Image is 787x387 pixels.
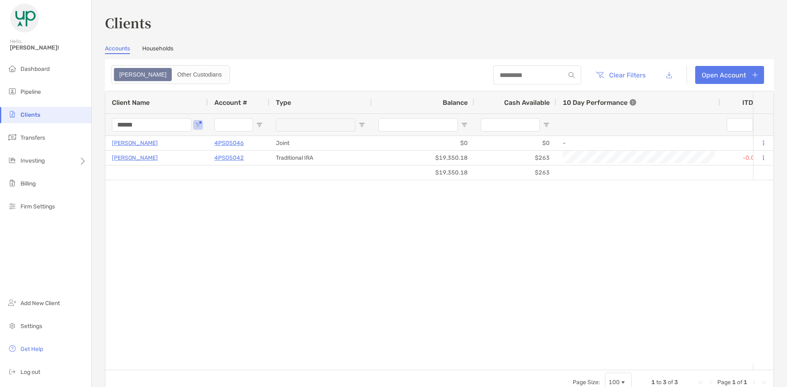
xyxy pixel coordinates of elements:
button: Open Filter Menu [543,122,550,128]
img: transfers icon [7,132,17,142]
div: $263 [474,151,556,165]
img: add_new_client icon [7,298,17,308]
div: Last Page [760,379,767,386]
img: pipeline icon [7,86,17,96]
div: -0.06% [720,151,769,165]
div: - [563,136,714,150]
span: Client Name [112,99,150,106]
span: Account # [214,99,247,106]
span: Clients [20,111,40,118]
a: Accounts [105,45,130,54]
span: Billing [20,180,36,187]
img: billing icon [7,178,17,188]
span: Page [717,379,731,386]
img: logout icon [7,367,17,376]
span: Cash Available [504,99,550,106]
span: to [656,379,662,386]
span: Log out [20,369,40,376]
input: Account # Filter Input [214,118,253,131]
div: First Page [698,379,704,386]
input: ITD Filter Input [727,118,753,131]
span: 3 [663,379,666,386]
span: Settings [20,323,42,330]
span: [PERSON_NAME]! [10,44,86,51]
span: Type [276,99,291,106]
span: Transfers [20,134,45,141]
input: Balance Filter Input [378,118,458,131]
span: Get Help [20,346,43,353]
span: Investing [20,157,45,164]
div: $0 [372,136,474,150]
div: Traditional IRA [269,151,372,165]
img: Zoe Logo [10,3,39,33]
span: Firm Settings [20,203,55,210]
img: clients icon [7,109,17,119]
a: 4PS05046 [214,138,244,148]
a: [PERSON_NAME] [112,138,158,148]
img: input icon [569,72,575,78]
div: Other Custodians [173,69,226,80]
div: Previous Page [707,379,714,386]
button: Open Filter Menu [461,122,468,128]
div: 0% [720,136,769,150]
a: [PERSON_NAME] [112,153,158,163]
span: 1 [651,379,655,386]
a: 4PS05042 [214,153,244,163]
input: Client Name Filter Input [112,118,191,131]
div: ITD [742,99,763,106]
button: Clear Filters [589,66,652,84]
button: Open Filter Menu [195,122,201,128]
div: Next Page [751,379,757,386]
img: firm-settings icon [7,201,17,211]
div: Zoe [115,69,171,80]
span: 3 [674,379,678,386]
input: Cash Available Filter Input [481,118,540,131]
div: $0 [474,136,556,150]
span: Pipeline [20,88,41,95]
a: Households [142,45,173,54]
span: of [737,379,742,386]
span: 1 [744,379,747,386]
div: Joint [269,136,372,150]
div: $263 [474,165,556,180]
div: segmented control [111,65,230,84]
img: investing icon [7,155,17,165]
h3: Clients [105,13,774,32]
span: 1 [732,379,736,386]
span: of [668,379,673,386]
button: Open Filter Menu [359,122,365,128]
span: Add New Client [20,300,60,307]
div: $19,350.18 [372,151,474,165]
div: $19,350.18 [372,165,474,180]
span: Balance [443,99,468,106]
div: 100 [609,379,620,386]
img: dashboard icon [7,63,17,73]
div: 10 Day Performance [563,91,636,113]
img: settings icon [7,321,17,330]
a: Open Account [695,66,764,84]
img: get-help icon [7,344,17,353]
div: Page Size: [573,379,600,386]
span: Dashboard [20,66,50,72]
button: Open Filter Menu [256,122,263,128]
